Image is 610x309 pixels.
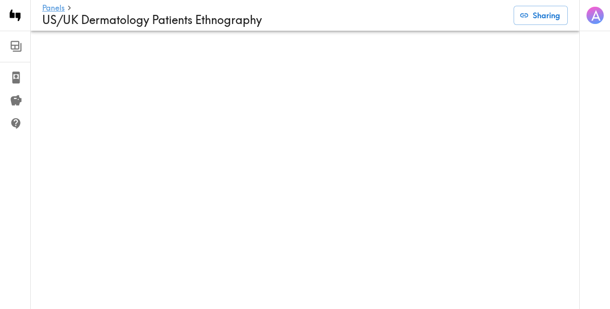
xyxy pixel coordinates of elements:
[42,4,65,13] a: Panels
[514,6,568,25] button: Sharing
[42,13,506,27] h4: US/UK Dermatology Patients Ethnography
[6,6,25,25] img: Instapanel
[591,7,600,24] span: A
[586,6,605,25] button: A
